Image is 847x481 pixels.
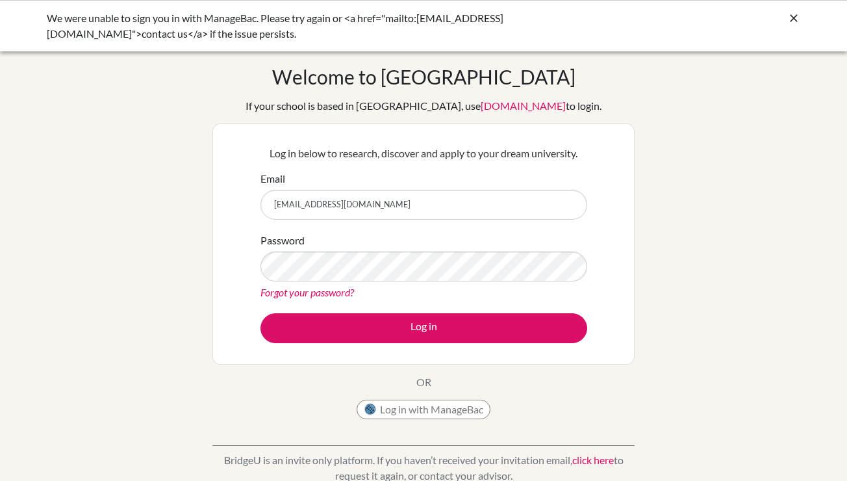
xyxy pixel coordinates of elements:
button: Log in with ManageBac [357,400,490,419]
a: [DOMAIN_NAME] [481,99,566,112]
p: Log in below to research, discover and apply to your dream university. [260,146,587,161]
a: Forgot your password? [260,286,354,298]
button: Log in [260,313,587,343]
div: We were unable to sign you in with ManageBac. Please try again or <a href="mailto:[EMAIL_ADDRESS]... [47,10,605,42]
div: If your school is based in [GEOGRAPHIC_DATA], use to login. [246,98,601,114]
a: click here [572,454,614,466]
p: OR [416,374,431,390]
label: Password [260,233,305,248]
label: Email [260,171,285,187]
h1: Welcome to [GEOGRAPHIC_DATA] [272,65,575,88]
